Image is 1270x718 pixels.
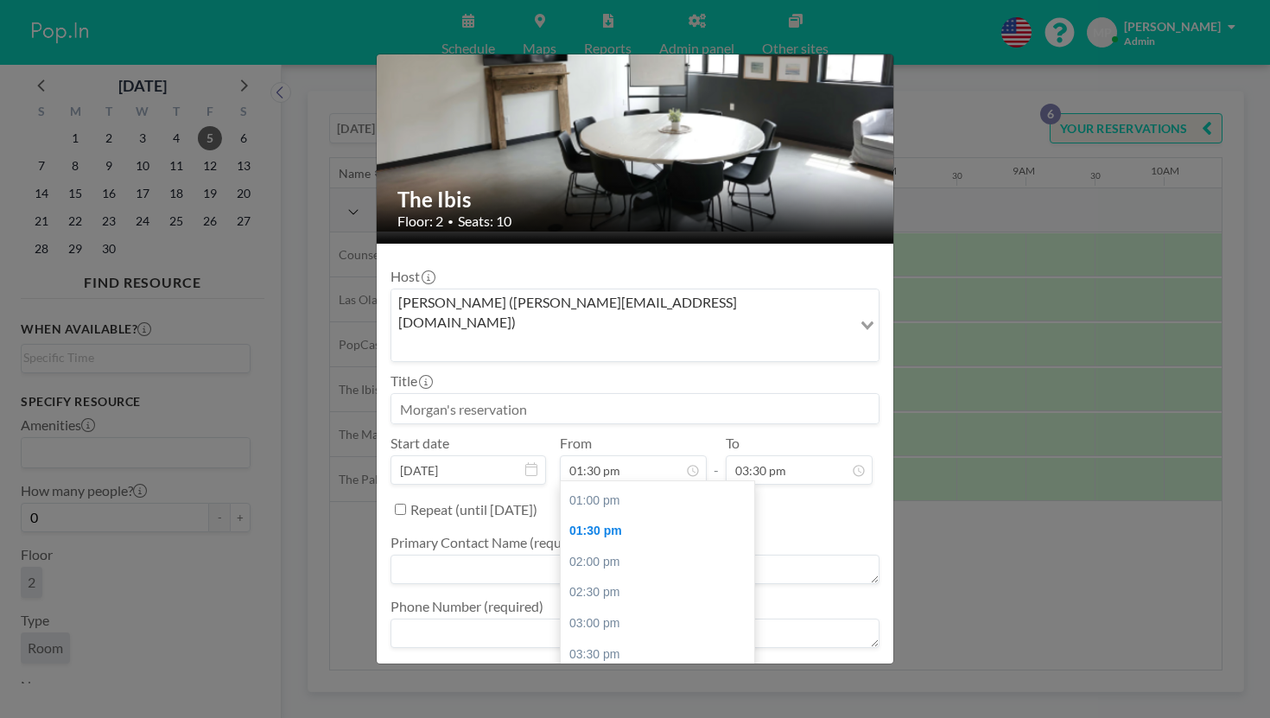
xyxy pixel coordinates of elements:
[391,598,543,615] label: Phone Number (required)
[458,213,511,230] span: Seats: 10
[726,435,740,452] label: To
[397,187,874,213] h2: The Ibis
[391,268,434,285] label: Host
[391,662,615,679] label: Invoice or pay upon arrival? (required)
[561,639,754,670] div: 03:30 pm
[391,289,879,361] div: Search for option
[714,441,719,479] span: -
[561,608,754,639] div: 03:00 pm
[560,435,592,452] label: From
[561,516,754,547] div: 01:30 pm
[410,501,537,518] label: Repeat (until [DATE])
[395,293,848,332] span: [PERSON_NAME] ([PERSON_NAME][EMAIL_ADDRESS][DOMAIN_NAME])
[561,577,754,608] div: 02:30 pm
[393,335,850,358] input: Search for option
[561,486,754,517] div: 01:00 pm
[391,372,431,390] label: Title
[391,394,879,423] input: Morgan's reservation
[448,215,454,228] span: •
[561,547,754,578] div: 02:00 pm
[391,435,449,452] label: Start date
[397,213,443,230] span: Floor: 2
[391,534,589,551] label: Primary Contact Name (required)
